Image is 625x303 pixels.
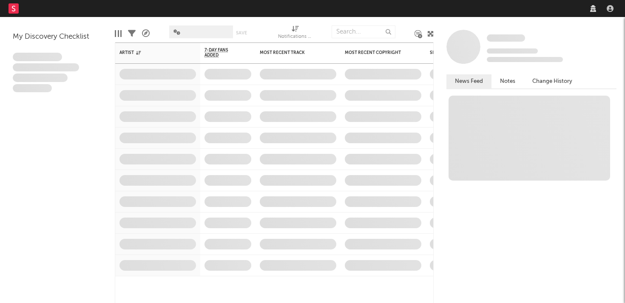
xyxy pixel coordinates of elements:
[142,21,150,46] div: A&R Pipeline
[332,25,395,38] input: Search...
[13,84,52,93] span: Aliquam viverra
[115,21,122,46] div: Edit Columns
[446,74,491,88] button: News Feed
[487,34,525,42] span: Some Artist
[13,32,102,42] div: My Discovery Checklist
[260,50,324,55] div: Most Recent Track
[430,50,494,55] div: Spotify Monthly Listeners
[278,32,312,42] div: Notifications (Artist)
[128,21,136,46] div: Filters
[491,74,524,88] button: Notes
[119,50,183,55] div: Artist
[13,53,62,61] span: Lorem ipsum dolor
[13,74,68,82] span: Praesent ac interdum
[487,48,538,54] span: Tracking Since: [DATE]
[236,31,247,35] button: Save
[205,48,239,58] span: 7-Day Fans Added
[524,74,581,88] button: Change History
[278,21,312,46] div: Notifications (Artist)
[13,63,79,72] span: Integer aliquet in purus et
[487,57,563,62] span: 0 fans last week
[487,34,525,42] a: Some Artist
[345,50,409,55] div: Most Recent Copyright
